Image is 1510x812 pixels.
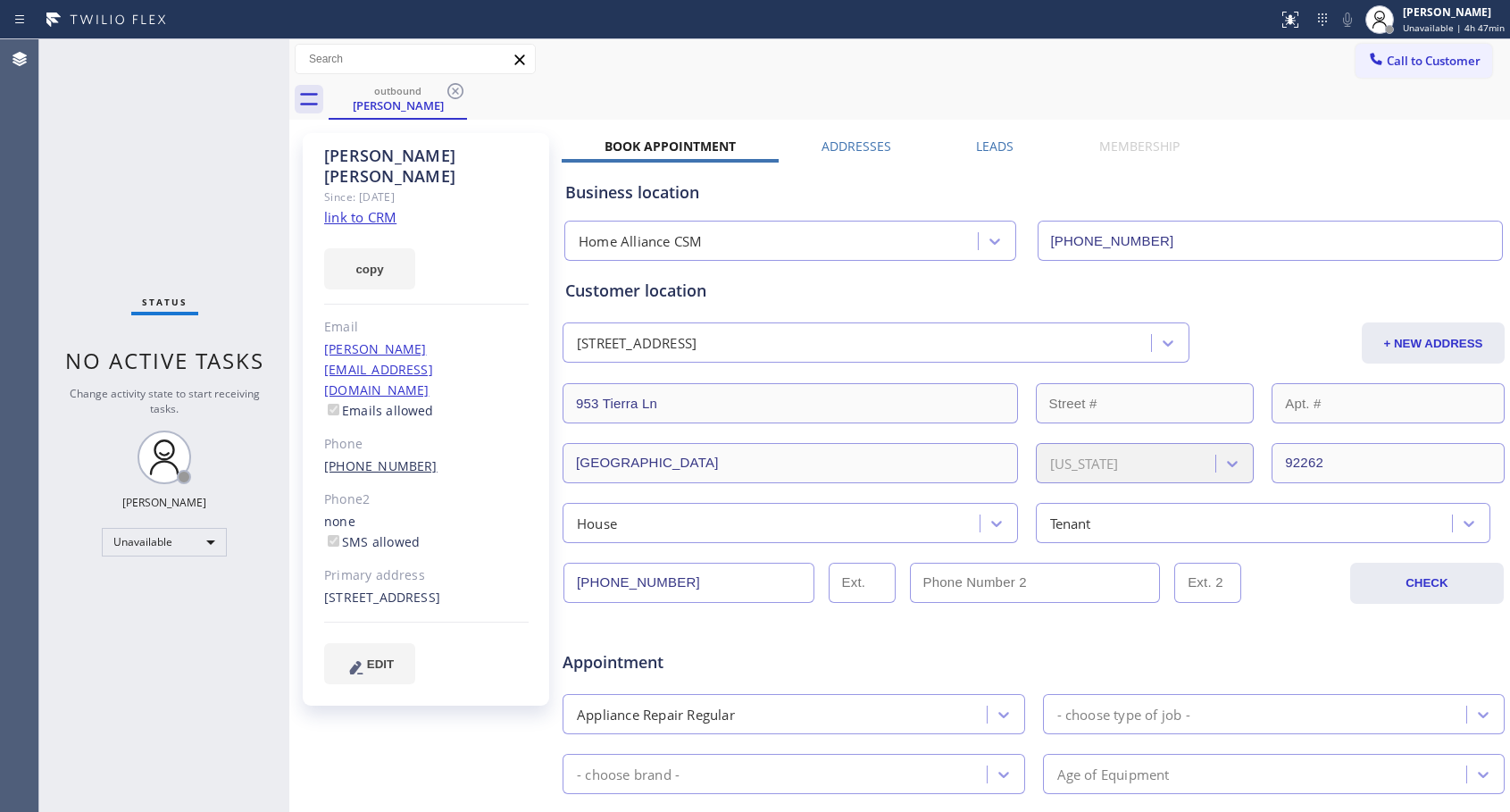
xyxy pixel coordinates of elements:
[1036,383,1255,423] input: Street #
[1099,138,1180,155] label: Membership
[563,383,1018,423] input: Address
[822,138,891,155] label: Addresses
[324,187,529,207] div: Since: [DATE]
[330,84,465,97] div: outbound
[1403,21,1505,34] span: Unavailable | 4h 47min
[1272,443,1505,483] input: ZIP
[1057,764,1170,784] div: Age of Equipment
[328,404,339,415] input: Emails allowed
[976,138,1014,155] label: Leads
[142,296,188,308] span: Status
[577,513,617,533] div: House
[563,443,1018,483] input: City
[1272,383,1505,423] input: Apt. #
[324,402,434,419] label: Emails allowed
[1362,322,1505,364] button: + NEW ADDRESS
[1174,563,1241,603] input: Ext. 2
[577,704,735,724] div: Appliance Repair Regular
[1335,7,1360,32] button: Mute
[565,279,1502,303] div: Customer location
[324,434,529,455] div: Phone
[330,97,465,113] div: [PERSON_NAME]
[1350,563,1504,604] button: CHECK
[1057,704,1190,724] div: - choose type of job -
[324,533,420,550] label: SMS allowed
[324,588,529,608] div: [STREET_ADDRESS]
[829,563,896,603] input: Ext.
[122,495,206,510] div: [PERSON_NAME]
[563,650,874,674] span: Appointment
[324,317,529,338] div: Email
[102,528,227,557] div: Unavailable
[324,490,529,510] div: Phone2
[324,208,396,226] a: link to CRM
[330,80,465,118] div: Ethan Frazin
[324,248,415,289] button: copy
[577,333,697,354] div: [STREET_ADDRESS]
[324,340,433,398] a: [PERSON_NAME][EMAIL_ADDRESS][DOMAIN_NAME]
[65,346,264,375] span: No active tasks
[324,512,529,553] div: none
[1050,513,1091,533] div: Tenant
[1038,221,1504,261] input: Phone Number
[577,764,680,784] div: - choose brand -
[563,563,814,603] input: Phone Number
[296,45,535,73] input: Search
[1356,44,1492,78] button: Call to Customer
[324,643,415,684] button: EDIT
[565,180,1502,205] div: Business location
[328,535,339,547] input: SMS allowed
[910,563,1161,603] input: Phone Number 2
[324,146,529,187] div: [PERSON_NAME] [PERSON_NAME]
[605,138,736,155] label: Book Appointment
[324,565,529,586] div: Primary address
[1387,53,1481,69] span: Call to Customer
[70,386,260,416] span: Change activity state to start receiving tasks.
[367,657,394,671] span: EDIT
[579,231,702,252] div: Home Alliance CSM
[324,457,438,474] a: [PHONE_NUMBER]
[1403,4,1505,20] div: [PERSON_NAME]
